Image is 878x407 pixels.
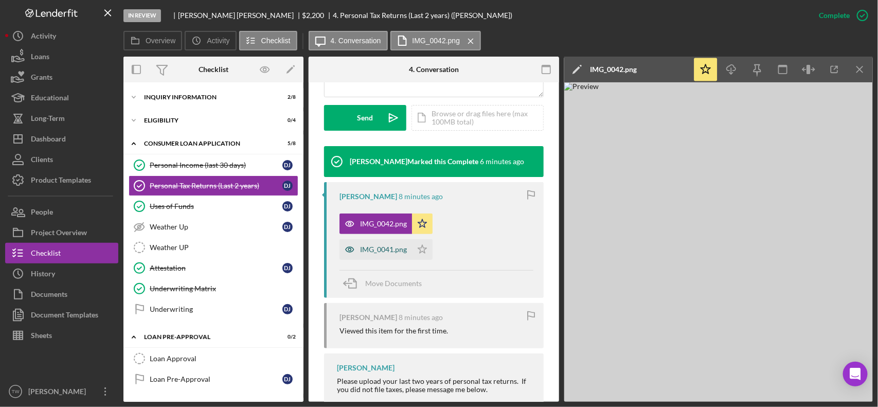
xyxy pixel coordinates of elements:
[282,304,293,314] div: D J
[5,284,118,305] button: Documents
[339,239,433,260] button: IMG_0041.png
[129,258,298,278] a: AttestationDJ
[129,175,298,196] a: Personal Tax Returns (Last 2 years)DJ
[5,149,118,170] button: Clients
[357,105,373,131] div: Send
[409,65,459,74] div: 4. Conversation
[277,94,296,100] div: 2 / 8
[331,37,381,45] label: 4. Conversation
[5,381,118,402] button: TW[PERSON_NAME]
[324,105,406,131] button: Send
[339,271,432,296] button: Move Documents
[150,375,282,383] div: Loan Pre-Approval
[337,377,533,394] div: Please upload your last two years of personal tax returns. If you did not file taxes, please mess...
[31,87,69,111] div: Educational
[339,327,448,335] div: Viewed this item for the first time.
[31,284,67,307] div: Documents
[123,31,182,50] button: Overview
[302,11,325,20] span: $2,200
[146,37,175,45] label: Overview
[150,223,282,231] div: Weather Up
[129,155,298,175] a: Personal Income (last 30 days)DJ
[277,334,296,340] div: 0 / 2
[129,299,298,320] a: UnderwritingDJ
[360,245,407,254] div: IMG_0041.png
[31,202,53,225] div: People
[239,31,297,50] button: Checklist
[5,170,118,190] button: Product Templates
[360,220,407,228] div: IMG_0042.png
[5,108,118,129] button: Long-Term
[5,305,118,325] button: Document Templates
[129,348,298,369] a: Loan Approval
[277,117,296,123] div: 0 / 4
[31,325,52,348] div: Sheets
[5,46,118,67] button: Loans
[5,87,118,108] button: Educational
[843,362,868,386] div: Open Intercom Messenger
[144,117,270,123] div: Eligibility
[150,285,298,293] div: Underwriting Matrix
[5,263,118,284] a: History
[123,9,161,22] div: In Review
[309,31,388,50] button: 4. Conversation
[26,381,93,404] div: [PERSON_NAME]
[129,217,298,237] a: Weather UpDJ
[31,129,66,152] div: Dashboard
[144,94,270,100] div: Inquiry Information
[31,170,91,193] div: Product Templates
[282,181,293,191] div: D J
[31,222,87,245] div: Project Overview
[144,334,270,340] div: Loan Pre-Approval
[350,157,478,166] div: [PERSON_NAME] Marked this Complete
[564,82,873,402] img: Preview
[5,129,118,149] button: Dashboard
[5,325,118,346] button: Sheets
[333,11,512,20] div: 4. Personal Tax Returns (Last 2 years) ([PERSON_NAME])
[339,214,433,234] button: IMG_0042.png
[129,369,298,390] a: Loan Pre-ApprovalDJ
[12,389,20,395] text: TW
[31,263,55,287] div: History
[282,263,293,273] div: D J
[150,305,282,313] div: Underwriting
[282,160,293,170] div: D J
[819,5,850,26] div: Complete
[413,37,460,45] label: IMG_0042.png
[129,278,298,299] a: Underwriting Matrix
[5,26,118,46] button: Activity
[339,192,397,201] div: [PERSON_NAME]
[390,31,481,50] button: IMG_0042.png
[207,37,229,45] label: Activity
[365,279,422,288] span: Move Documents
[129,237,298,258] a: Weather UP
[31,108,65,131] div: Long-Term
[178,11,302,20] div: [PERSON_NAME] [PERSON_NAME]
[399,192,443,201] time: 2025-09-18 17:58
[5,67,118,87] a: Grants
[31,243,61,266] div: Checklist
[5,202,118,222] button: People
[282,222,293,232] div: D J
[5,243,118,263] button: Checklist
[809,5,873,26] button: Complete
[31,149,53,172] div: Clients
[261,37,291,45] label: Checklist
[31,46,49,69] div: Loans
[144,140,270,147] div: Consumer Loan Application
[590,65,637,74] div: IMG_0042.png
[199,65,228,74] div: Checklist
[277,140,296,147] div: 5 / 8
